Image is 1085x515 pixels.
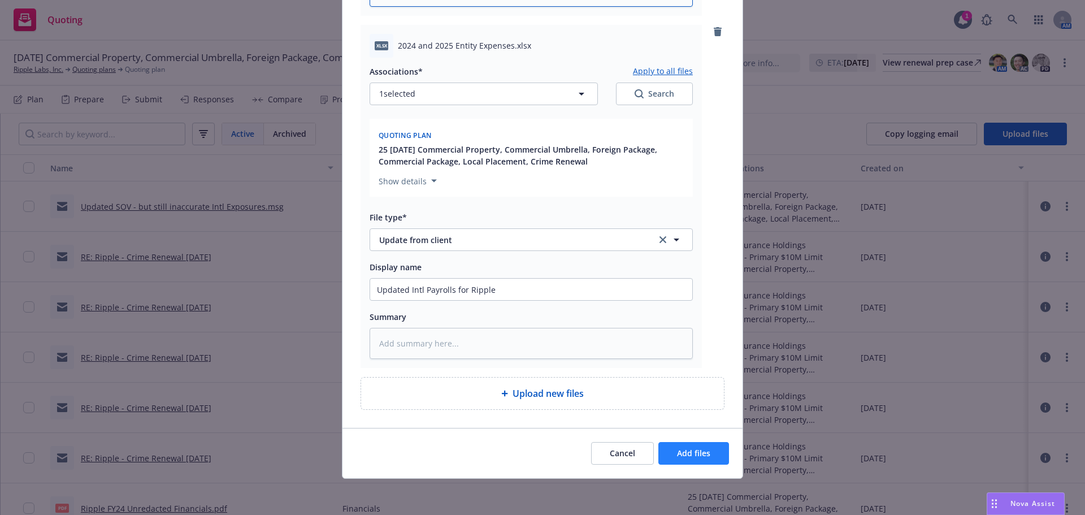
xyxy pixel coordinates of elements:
[370,228,693,251] button: Update from clientclear selection
[370,262,422,272] span: Display name
[379,131,432,140] span: Quoting plan
[656,233,670,246] a: clear selection
[361,377,724,410] div: Upload new files
[374,174,441,188] button: Show details
[610,448,635,458] span: Cancel
[375,41,388,50] span: xlsx
[370,212,407,223] span: File type*
[370,66,423,77] span: Associations*
[987,493,1001,514] div: Drag to move
[1010,499,1055,508] span: Nova Assist
[398,40,531,51] span: 2024 and 2025 Entity Expenses.xlsx
[633,64,693,78] button: Apply to all files
[711,25,724,38] a: remove
[370,83,598,105] button: 1selected
[635,89,644,98] svg: Search
[677,448,710,458] span: Add files
[616,83,693,105] button: SearchSearch
[635,88,674,99] div: Search
[987,492,1065,515] button: Nova Assist
[658,442,729,465] button: Add files
[370,279,692,300] input: Add display name here...
[379,234,641,246] span: Update from client
[379,88,415,99] span: 1 selected
[591,442,654,465] button: Cancel
[370,311,406,322] span: Summary
[513,387,584,400] span: Upload new files
[379,144,686,167] button: 25 [DATE] Commercial Property, Commercial Umbrella, Foreign Package, Commercial Package, Local Pl...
